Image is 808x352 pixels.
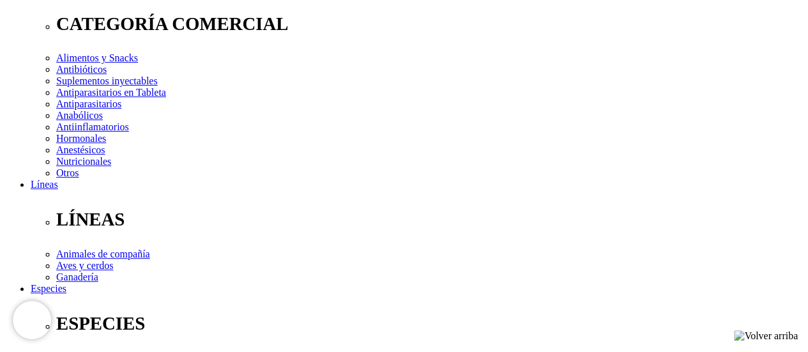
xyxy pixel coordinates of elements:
a: Hormonales [56,133,106,144]
iframe: Brevo live chat [13,301,51,339]
a: Antiinflamatorios [56,121,129,132]
a: Antiparasitarios en Tableta [56,87,166,98]
p: CATEGORÍA COMERCIAL [56,13,803,34]
a: Aves y cerdos [56,260,113,271]
a: Antiparasitarios [56,98,121,109]
a: Alimentos y Snacks [56,52,138,63]
p: LÍNEAS [56,209,803,230]
a: Ganadería [56,272,98,282]
img: Volver arriba [734,330,798,342]
a: Animales de compañía [56,249,150,259]
a: Anabólicos [56,110,103,121]
a: Anestésicos [56,144,105,155]
a: Otros [56,167,79,178]
a: Suplementos inyectables [56,75,158,86]
a: Nutricionales [56,156,111,167]
a: Especies [31,283,66,294]
p: ESPECIES [56,313,803,334]
a: Antibióticos [56,64,107,75]
a: Líneas [31,179,58,190]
